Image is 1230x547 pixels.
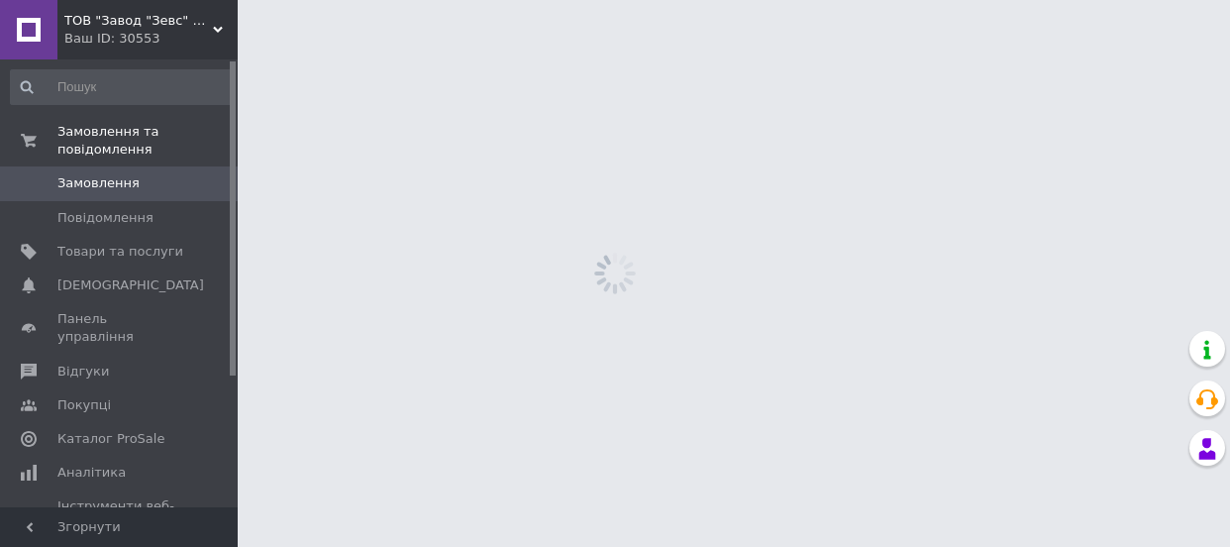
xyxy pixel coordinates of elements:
span: ТОВ "Завод "Зевс" Харків" [64,12,213,30]
span: Повідомлення [57,209,154,227]
span: Каталог ProSale [57,430,164,448]
span: Панель управління [57,310,183,346]
span: Покупці [57,396,111,414]
span: Замовлення та повідомлення [57,123,238,159]
span: Відгуки [57,363,109,381]
span: Аналітика [57,464,126,482]
span: [DEMOGRAPHIC_DATA] [57,276,204,294]
div: Ваш ID: 30553 [64,30,238,48]
input: Пошук [10,69,233,105]
span: Товари та послуги [57,243,183,261]
span: Замовлення [57,174,140,192]
span: Інструменти веб-майстра та SEO [57,497,183,533]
